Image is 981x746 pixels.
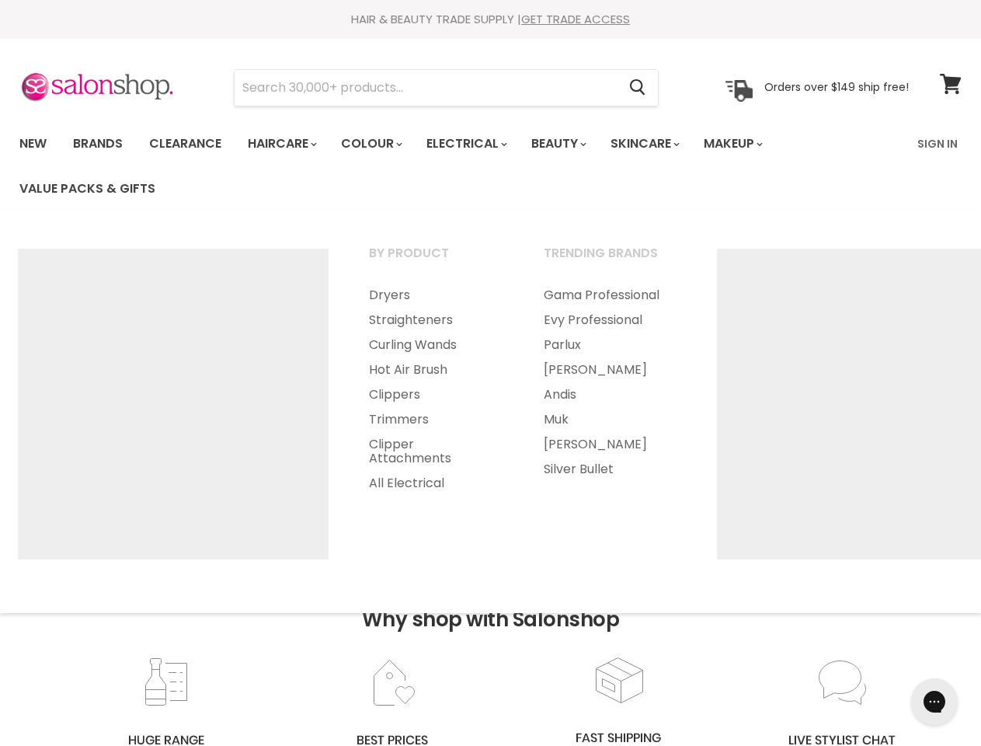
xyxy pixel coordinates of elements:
a: Brands [61,127,134,160]
a: Trimmers [350,407,521,432]
a: GET TRADE ACCESS [521,11,630,27]
a: Sign In [908,127,967,160]
button: Search [617,70,658,106]
a: Trending Brands [524,241,696,280]
a: Evy Professional [524,308,696,333]
a: Curling Wands [350,333,521,357]
a: All Electrical [350,471,521,496]
a: New [8,127,58,160]
a: Dryers [350,283,521,308]
a: Straighteners [350,308,521,333]
ul: Main menu [350,283,521,496]
iframe: Gorgias live chat messenger [903,673,965,730]
a: Gama Professional [524,283,696,308]
a: Makeup [692,127,772,160]
input: Search [235,70,617,106]
a: Beauty [520,127,596,160]
p: Orders over $149 ship free! [764,80,909,94]
a: [PERSON_NAME] [524,357,696,382]
form: Product [234,69,659,106]
a: Clipper Attachments [350,432,521,471]
a: [PERSON_NAME] [524,432,696,457]
a: Clearance [137,127,233,160]
a: Muk [524,407,696,432]
a: Hot Air Brush [350,357,521,382]
a: Electrical [415,127,517,160]
a: Andis [524,382,696,407]
ul: Main menu [8,121,908,211]
a: Skincare [599,127,689,160]
a: Parlux [524,333,696,357]
a: Clippers [350,382,521,407]
a: Value Packs & Gifts [8,173,167,205]
a: Silver Bullet [524,457,696,482]
a: Haircare [236,127,326,160]
ul: Main menu [524,283,696,482]
a: Colour [329,127,412,160]
a: By Product [350,241,521,280]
